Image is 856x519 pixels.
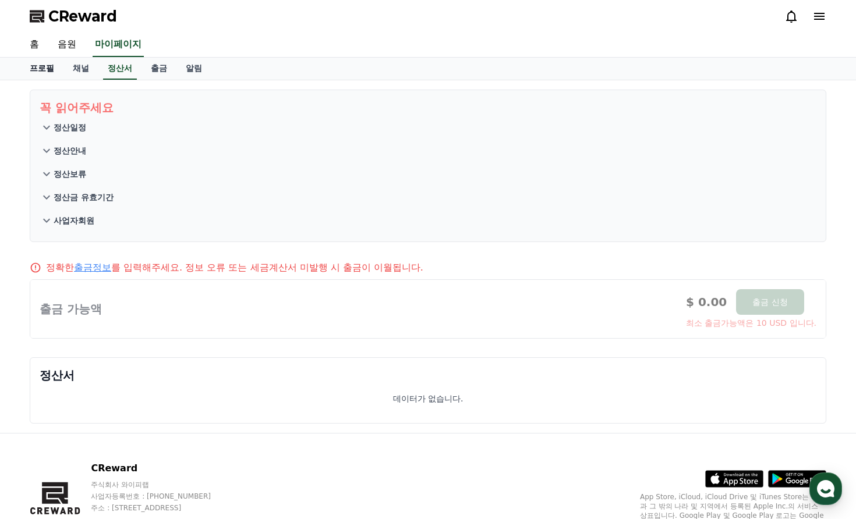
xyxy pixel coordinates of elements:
[37,386,44,396] span: 홈
[180,386,194,396] span: 설정
[91,480,233,489] p: 주식회사 와이피랩
[77,369,150,398] a: 대화
[93,33,144,57] a: 마이페이지
[103,58,137,80] a: 정산서
[74,262,111,273] a: 출금정보
[3,369,77,398] a: 홈
[91,461,233,475] p: CReward
[40,367,816,383] p: 정산서
[40,186,816,209] button: 정산금 유효기간
[107,387,121,396] span: 대화
[150,369,224,398] a: 설정
[91,503,233,513] p: 주소 : [STREET_ADDRESS]
[40,99,816,116] p: 꼭 읽어주세요
[91,492,233,501] p: 사업자등록번호 : [PHONE_NUMBER]
[63,58,98,80] a: 채널
[40,209,816,232] button: 사업자회원
[20,58,63,80] a: 프로필
[20,33,48,57] a: 홈
[54,215,94,226] p: 사업자회원
[40,139,816,162] button: 정산안내
[54,168,86,180] p: 정산보류
[40,116,816,139] button: 정산일정
[48,7,117,26] span: CReward
[30,7,117,26] a: CReward
[48,33,86,57] a: 음원
[40,162,816,186] button: 정산보류
[54,145,86,157] p: 정산안내
[142,58,176,80] a: 출금
[176,58,211,80] a: 알림
[54,191,114,203] p: 정산금 유효기간
[54,122,86,133] p: 정산일정
[393,393,464,404] p: 데이터가 없습니다.
[46,261,423,275] p: 정확한 를 입력해주세요. 정보 오류 또는 세금계산서 미발행 시 출금이 이월됩니다.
